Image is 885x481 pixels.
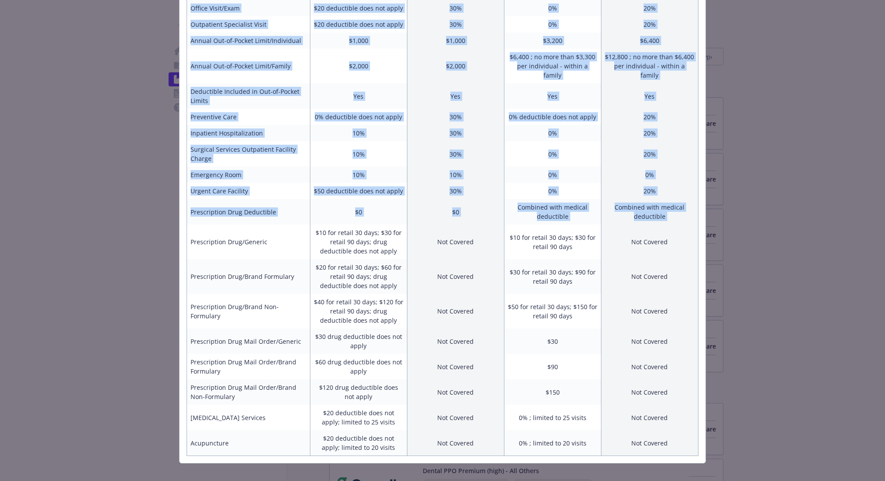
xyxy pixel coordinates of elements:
[187,109,310,125] td: Preventive Care
[407,405,504,430] td: Not Covered
[601,16,698,32] td: 20%
[187,32,310,49] td: Annual Out-of-Pocket Limit/Individual
[407,109,504,125] td: 30%
[601,32,698,49] td: $6,400
[310,16,407,32] td: $20 deductible does not apply
[407,141,504,167] td: 30%
[601,405,698,430] td: Not Covered
[187,167,310,183] td: Emergency Room
[187,259,310,294] td: Prescription Drug/Brand Formulary
[601,430,698,456] td: Not Covered
[310,405,407,430] td: $20 deductible does not apply; limited to 25 visits
[310,167,407,183] td: 10%
[504,379,601,405] td: $150
[504,83,601,109] td: Yes
[187,405,310,430] td: [MEDICAL_DATA] Services
[310,224,407,259] td: $10 for retail 30 days; $30 for retail 90 days; drug deductible does not apply
[187,224,310,259] td: Prescription Drug/Generic
[601,109,698,125] td: 20%
[310,49,407,83] td: $2,000
[504,125,601,141] td: 0%
[187,183,310,199] td: Urgent Care Facility
[407,259,504,294] td: Not Covered
[407,430,504,456] td: Not Covered
[601,379,698,405] td: Not Covered
[601,199,698,224] td: Combined with medical deductible
[310,32,407,49] td: $1,000
[504,199,601,224] td: Combined with medical deductible
[504,16,601,32] td: 0%
[310,109,407,125] td: 0% deductible does not apply
[407,199,504,224] td: $0
[310,379,407,405] td: $120 drug deductible does not apply
[187,83,310,109] td: Deductible Included in Out-of-Pocket Limits
[504,224,601,259] td: $10 for retail 30 days; $30 for retail 90 days
[310,83,407,109] td: Yes
[407,83,504,109] td: Yes
[310,328,407,354] td: $30 drug deductible does not apply
[504,141,601,167] td: 0%
[187,16,310,32] td: Outpatient Specialist Visit
[407,328,504,354] td: Not Covered
[407,183,504,199] td: 30%
[187,199,310,224] td: Prescription Drug Deductible
[187,141,310,167] td: Surgical Services Outpatient Facility Charge
[407,224,504,259] td: Not Covered
[310,354,407,379] td: $60 drug deductible does not apply
[187,430,310,456] td: Acupuncture
[601,224,698,259] td: Not Covered
[310,294,407,328] td: $40 for retail 30 days; $120 for retail 90 days; drug deductible does not apply
[310,183,407,199] td: $50 deductible does not apply
[504,430,601,456] td: 0% ; limited to 20 visits
[504,294,601,328] td: $50 for retail 30 days; $150 for retail 90 days
[601,125,698,141] td: 20%
[504,49,601,83] td: $6,400 ; no more than $3,300 per individual - within a family
[187,328,310,354] td: Prescription Drug Mail Order/Generic
[601,167,698,183] td: 0%
[601,49,698,83] td: $12,800 ; no more than $6,400 per individual - within a family
[407,354,504,379] td: Not Covered
[601,294,698,328] td: Not Covered
[187,354,310,379] td: Prescription Drug Mail Order/Brand Formulary
[310,141,407,167] td: 10%
[504,32,601,49] td: $3,200
[310,259,407,294] td: $20 for retail 30 days; $60 for retail 90 days; drug deductible does not apply
[407,125,504,141] td: 30%
[504,167,601,183] td: 0%
[601,183,698,199] td: 20%
[187,125,310,141] td: Inpatient Hospitalization
[601,83,698,109] td: Yes
[601,354,698,379] td: Not Covered
[601,328,698,354] td: Not Covered
[504,354,601,379] td: $90
[407,49,504,83] td: $2,000
[187,49,310,83] td: Annual Out-of-Pocket Limit/Family
[601,259,698,294] td: Not Covered
[601,141,698,167] td: 20%
[310,125,407,141] td: 10%
[504,259,601,294] td: $30 for retail 30 days; $90 for retail 90 days
[187,294,310,328] td: Prescription Drug/Brand Non-Formulary
[407,167,504,183] td: 10%
[407,16,504,32] td: 30%
[504,109,601,125] td: 0% deductible does not apply
[504,328,601,354] td: $30
[310,199,407,224] td: $0
[187,379,310,405] td: Prescription Drug Mail Order/Brand Non-Formulary
[504,405,601,430] td: 0% ; limited to 25 visits
[504,183,601,199] td: 0%
[407,32,504,49] td: $1,000
[407,294,504,328] td: Not Covered
[310,430,407,456] td: $20 deductible does not apply; limited to 20 visits
[407,379,504,405] td: Not Covered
